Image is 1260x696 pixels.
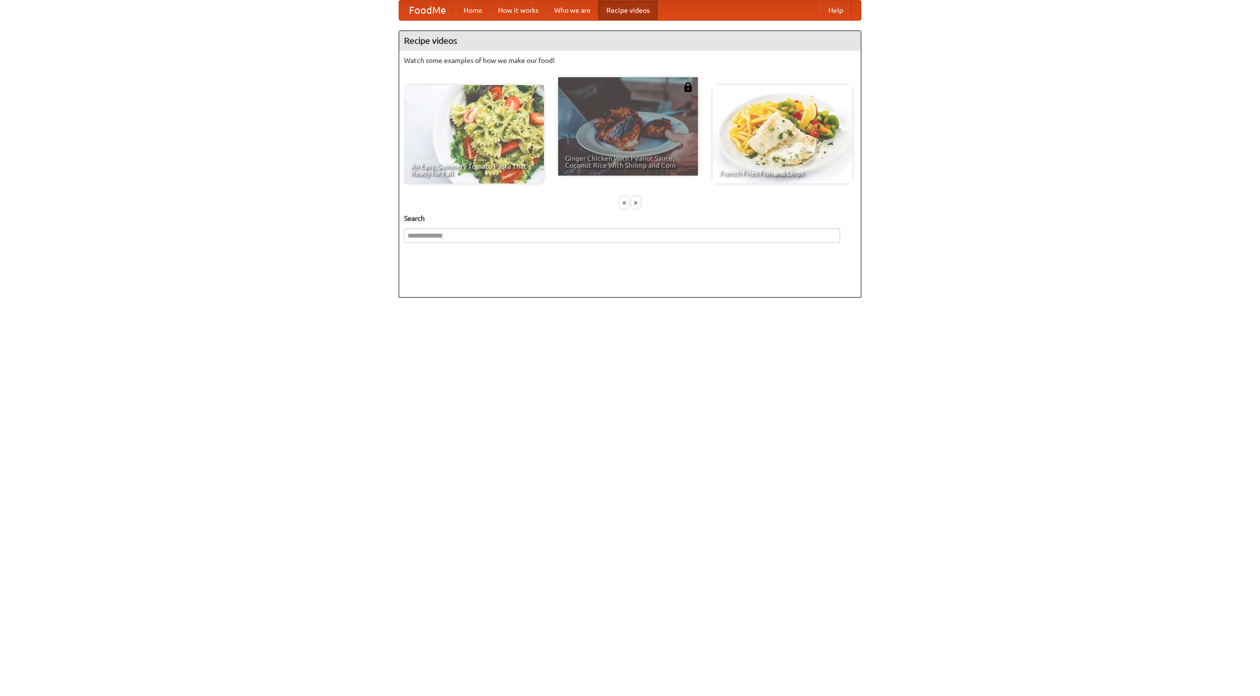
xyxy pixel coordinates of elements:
[720,170,846,177] span: French Fries Fish and Chips
[404,85,544,183] a: An Easy, Summery Tomato Pasta That's Ready for Fall
[399,31,861,51] h4: Recipe videos
[820,0,851,20] a: Help
[598,0,658,20] a: Recipe videos
[411,163,537,177] span: An Easy, Summery Tomato Pasta That's Ready for Fall
[399,0,456,20] a: FoodMe
[404,213,856,223] h5: Search
[546,0,598,20] a: Who we are
[456,0,490,20] a: Home
[631,196,640,209] div: »
[404,56,856,65] p: Watch some examples of how we make our food!
[620,196,629,209] div: «
[713,85,852,183] a: French Fries Fish and Chips
[490,0,546,20] a: How it works
[683,82,693,92] img: 483408.png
